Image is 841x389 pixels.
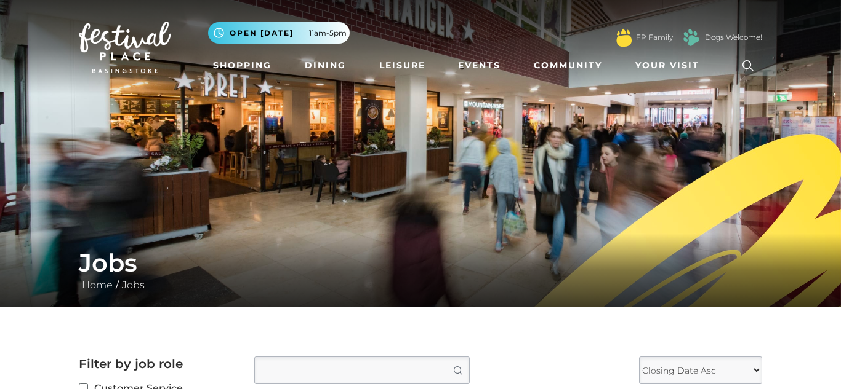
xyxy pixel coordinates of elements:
img: Festival Place Logo [79,22,171,73]
a: Home [79,279,116,291]
a: Jobs [119,279,148,291]
h1: Jobs [79,248,762,278]
button: Open [DATE] 11am-5pm [208,22,350,44]
span: Your Visit [635,59,699,72]
a: Dogs Welcome! [705,32,762,43]
a: Dining [300,54,351,77]
a: Events [453,54,505,77]
span: 11am-5pm [309,28,347,39]
a: Your Visit [630,54,710,77]
div: / [70,248,771,293]
span: Open [DATE] [230,28,294,39]
h2: Filter by job role [79,356,236,371]
a: Community [529,54,607,77]
a: Shopping [208,54,276,77]
a: FP Family [636,32,673,43]
a: Leisure [374,54,430,77]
